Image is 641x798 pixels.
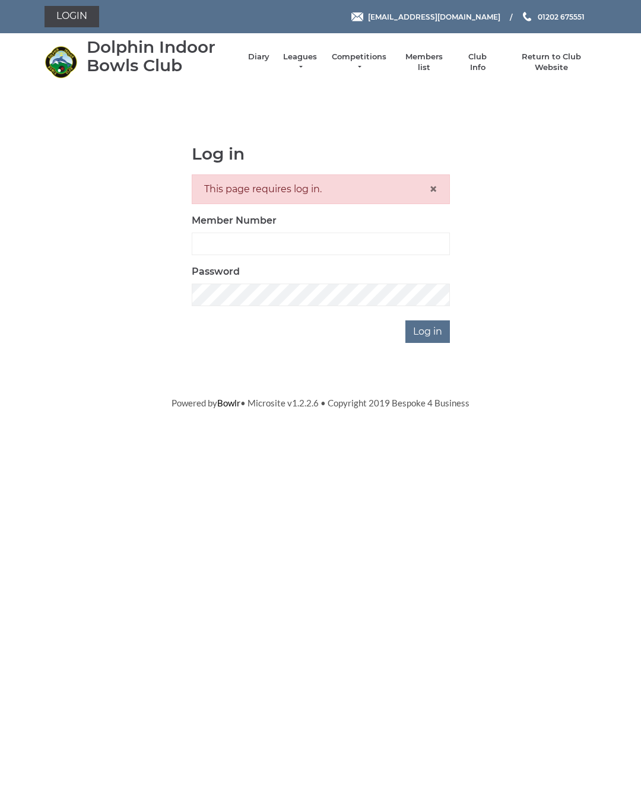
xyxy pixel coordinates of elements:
a: Return to Club Website [507,52,596,73]
a: Bowlr [217,398,240,408]
div: This page requires log in. [192,174,450,204]
img: Phone us [523,12,531,21]
span: × [429,180,437,198]
a: Leagues [281,52,319,73]
h1: Log in [192,145,450,163]
label: Member Number [192,214,277,228]
span: [EMAIL_ADDRESS][DOMAIN_NAME] [368,12,500,21]
div: Dolphin Indoor Bowls Club [87,38,236,75]
a: Club Info [461,52,495,73]
img: Email [351,12,363,21]
button: Close [429,182,437,196]
a: Diary [248,52,269,62]
a: Members list [399,52,448,73]
a: Competitions [331,52,388,73]
a: Email [EMAIL_ADDRESS][DOMAIN_NAME] [351,11,500,23]
a: Phone us 01202 675551 [521,11,585,23]
a: Login [45,6,99,27]
span: Powered by • Microsite v1.2.2.6 • Copyright 2019 Bespoke 4 Business [172,398,469,408]
input: Log in [405,320,450,343]
label: Password [192,265,240,279]
span: 01202 675551 [538,12,585,21]
img: Dolphin Indoor Bowls Club [45,46,77,78]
